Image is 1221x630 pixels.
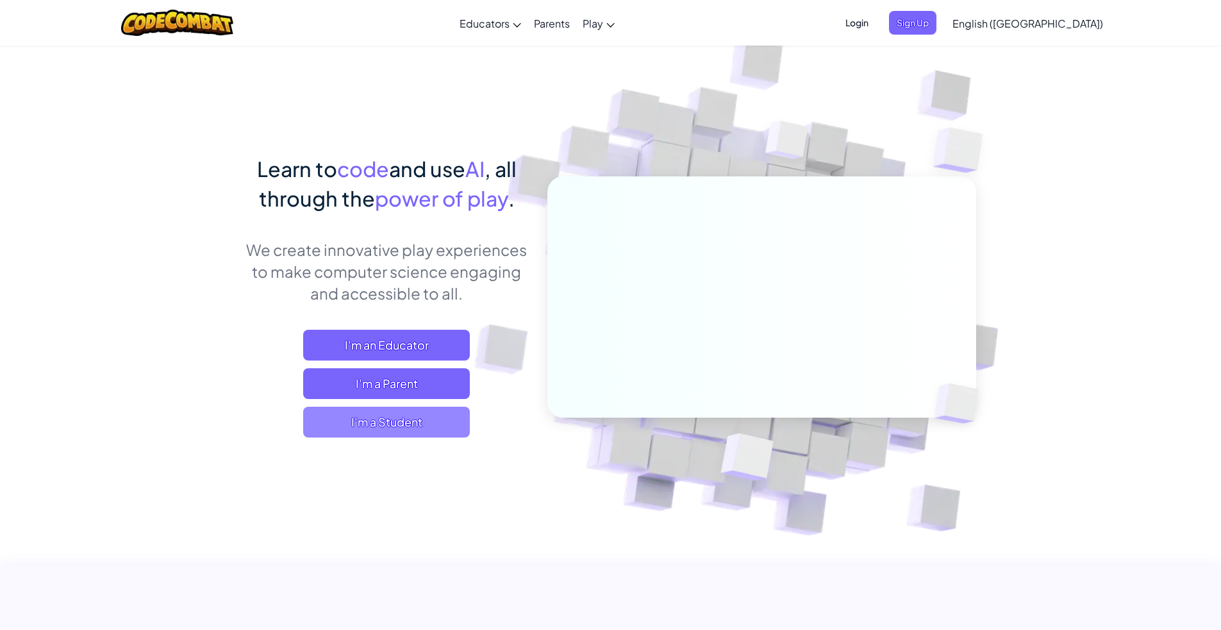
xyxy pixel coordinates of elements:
[576,6,621,40] a: Play
[460,17,510,30] span: Educators
[303,407,470,438] button: I'm a Student
[838,11,876,35] button: Login
[508,185,515,211] span: .
[527,6,576,40] a: Parents
[303,330,470,361] a: I'm an Educator
[337,156,389,182] span: code
[453,6,527,40] a: Educators
[913,357,1009,450] img: Overlap cubes
[689,406,804,513] img: Overlap cubes
[121,10,233,36] img: CodeCombat logo
[583,17,603,30] span: Play
[908,96,1018,205] img: Overlap cubes
[257,156,337,182] span: Learn to
[465,156,485,182] span: AI
[389,156,465,182] span: and use
[375,185,508,211] span: power of play
[741,96,833,191] img: Overlap cubes
[952,17,1103,30] span: English ([GEOGRAPHIC_DATA])
[303,368,470,399] a: I'm a Parent
[889,11,936,35] button: Sign Up
[946,6,1109,40] a: English ([GEOGRAPHIC_DATA])
[245,239,528,304] p: We create innovative play experiences to make computer science engaging and accessible to all.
